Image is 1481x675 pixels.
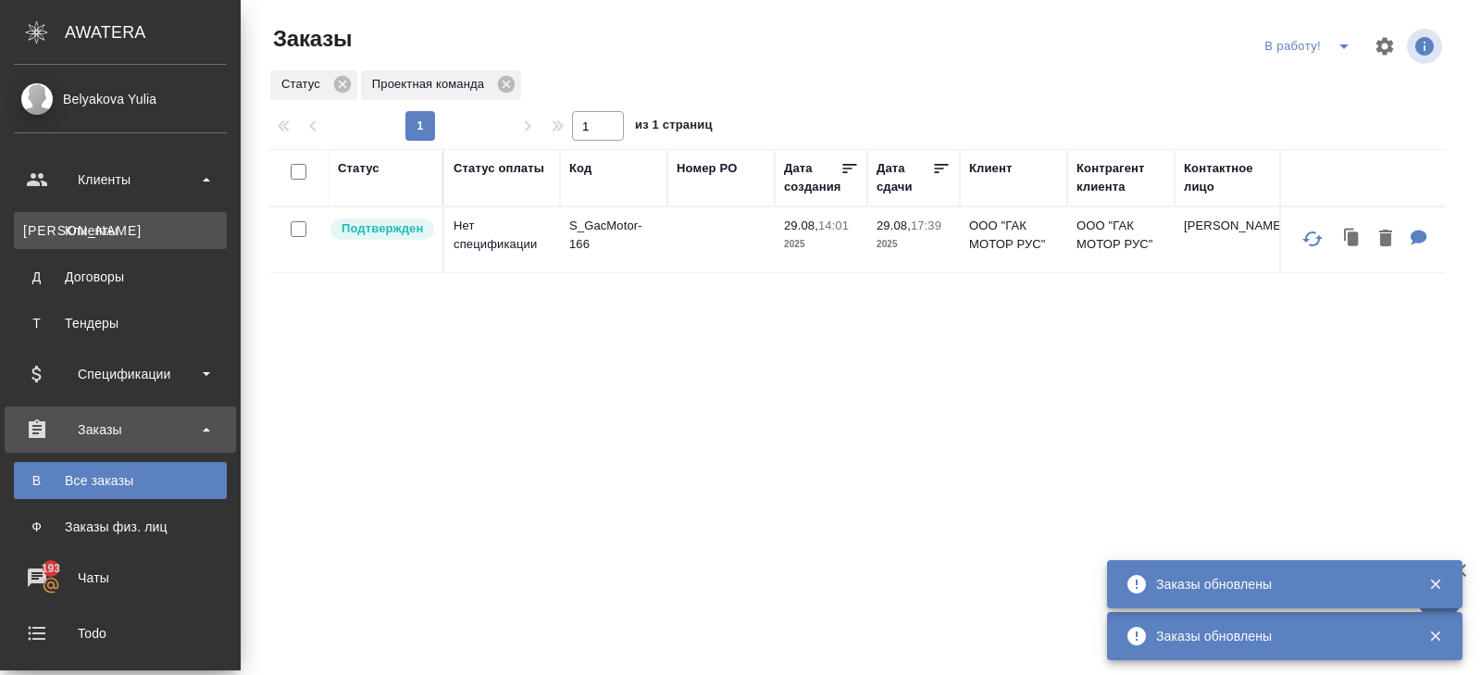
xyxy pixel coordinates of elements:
[1401,220,1437,258] button: Для КМ: Статус Подтвержден под ответственность Ксюши, фактически все еще на согласовании у клиента.
[877,235,951,254] p: 2025
[14,166,227,194] div: Клиенты
[65,14,241,51] div: AWATERA
[23,518,218,536] div: Заказы физ. лиц
[361,70,521,100] div: Проектная команда
[1416,576,1454,593] button: Закрыть
[1156,575,1400,594] div: Заказы обновлены
[784,219,818,232] p: 29.08,
[1175,207,1282,272] td: [PERSON_NAME]
[372,75,491,94] p: Проектная команда
[1290,217,1335,261] button: Обновить
[1363,24,1407,69] span: Настроить таблицу
[1370,220,1401,258] button: Удалить
[569,217,658,254] p: S_GacMotor-166
[1407,29,1446,64] span: Посмотреть информацию
[14,360,227,388] div: Спецификации
[1416,628,1454,644] button: Закрыть
[969,217,1058,254] p: ООО "ГАК МОТОР РУС"
[14,89,227,109] div: Belyakova Yulia
[14,305,227,342] a: ТТендеры
[911,219,941,232] p: 17:39
[342,219,423,238] p: Подтвержден
[14,416,227,444] div: Заказы
[14,258,227,295] a: ДДоговоры
[14,462,227,499] a: ВВсе заказы
[14,212,227,249] a: [PERSON_NAME]Клиенты
[1077,217,1165,254] p: ООО "ГАК МОТОР РУС"
[818,219,849,232] p: 14:01
[23,314,218,332] div: Тендеры
[23,268,218,286] div: Договоры
[784,159,840,196] div: Дата создания
[14,619,227,647] div: Todo
[877,219,911,232] p: 29.08,
[1184,159,1273,196] div: Контактное лицо
[784,235,858,254] p: 2025
[677,159,737,178] div: Номер PO
[270,70,357,100] div: Статус
[569,159,591,178] div: Код
[14,508,227,545] a: ФЗаказы физ. лиц
[281,75,327,94] p: Статус
[635,114,713,141] span: из 1 страниц
[268,24,352,54] span: Заказы
[1335,220,1370,258] button: Клонировать
[5,555,236,601] a: 193Чаты
[1156,627,1400,645] div: Заказы обновлены
[338,159,380,178] div: Статус
[23,471,218,490] div: Все заказы
[5,610,236,656] a: Todo
[31,559,72,578] span: 193
[1260,31,1363,61] div: split button
[454,159,544,178] div: Статус оплаты
[14,564,227,592] div: Чаты
[969,159,1012,178] div: Клиент
[444,207,560,272] td: Нет спецификации
[23,221,218,240] div: Клиенты
[1077,159,1165,196] div: Контрагент клиента
[877,159,932,196] div: Дата сдачи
